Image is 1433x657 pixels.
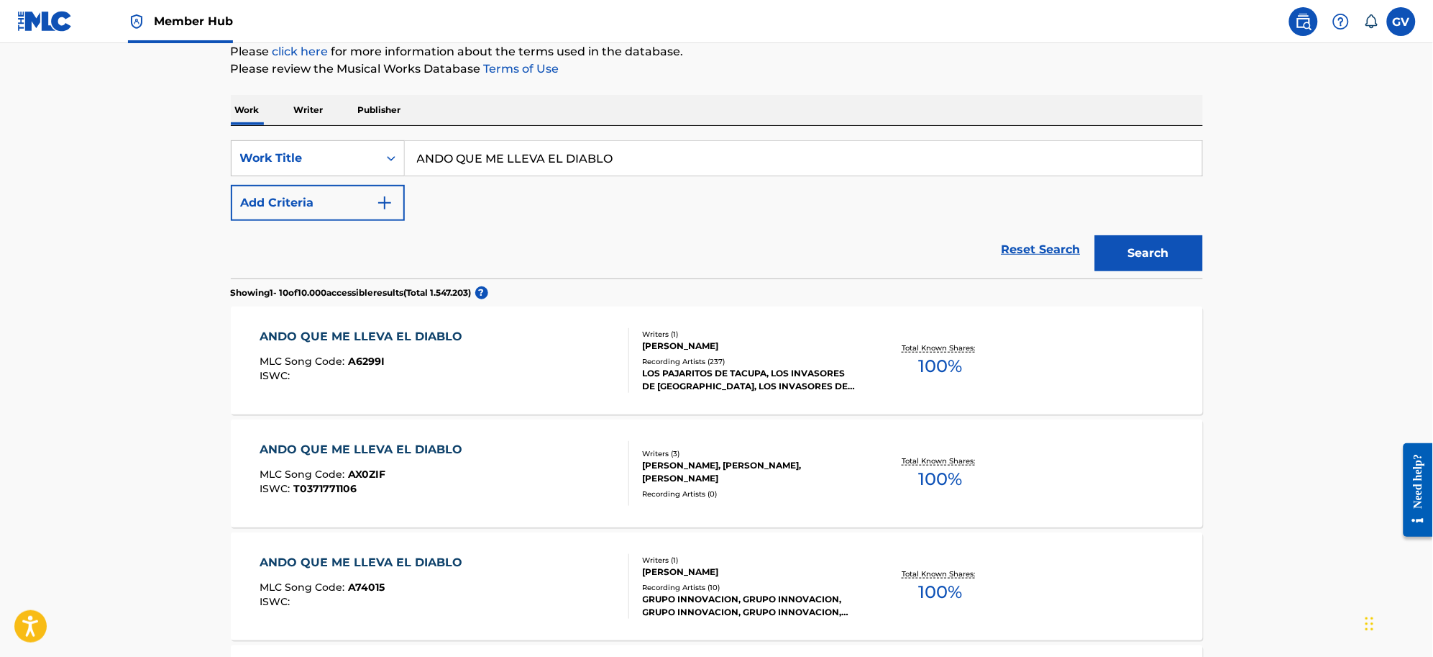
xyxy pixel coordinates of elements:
span: MLC Song Code : [260,355,348,368]
a: ANDO QUE ME LLEVA EL DIABLOMLC Song Code:AX0ZIFISWC:T0371771106Writers (3)[PERSON_NAME], [PERSON_... [231,420,1203,527]
div: Recording Artists ( 0 ) [643,489,860,499]
span: T0371771106 [293,482,357,495]
span: ISWC : [260,595,293,608]
iframe: Resource Center [1393,432,1433,548]
span: ? [475,286,488,299]
div: LOS PAJARITOS DE TACUPA, LOS INVASORES DE [GEOGRAPHIC_DATA], LOS INVASORES DE [GEOGRAPHIC_DATA], ... [643,367,860,393]
a: Terms of Use [481,62,559,76]
span: Member Hub [154,13,233,30]
p: Writer [290,95,328,125]
p: Total Known Shares: [902,456,979,466]
a: Public Search [1289,7,1318,36]
img: Top Rightsholder [128,13,145,30]
p: Work [231,95,264,125]
img: search [1295,13,1312,30]
span: MLC Song Code : [260,468,348,481]
a: Reset Search [994,234,1088,266]
div: Writers ( 1 ) [643,555,860,566]
div: Widget de chat [1361,588,1433,657]
img: 9d2ae6d4665cec9f34b9.svg [376,194,393,212]
button: Add Criteria [231,185,405,221]
div: ANDO QUE ME LLEVA EL DIABLO [260,328,470,345]
div: User Menu [1387,7,1416,36]
p: Please review the Musical Works Database [231,60,1203,78]
span: A74015 [348,581,385,594]
div: Writers ( 1 ) [643,329,860,340]
img: help [1332,13,1350,30]
div: [PERSON_NAME] [643,566,860,579]
a: click here [273,45,329,58]
span: 100 % [919,353,963,379]
div: Recording Artists ( 10 ) [643,582,860,593]
div: Writers ( 3 ) [643,448,860,459]
p: Publisher [354,95,406,125]
span: 100 % [919,579,963,605]
span: ISWC : [260,482,293,495]
div: ANDO QUE ME LLEVA EL DIABLO [260,441,470,458]
form: Search Form [231,140,1203,278]
div: GRUPO INNOVACION, GRUPO INNOVACION, GRUPO INNOVACION, GRUPO INNOVACION, GRUPO INNOVACION [643,593,860,619]
p: Total Known Shares: [902,568,979,579]
div: Help [1327,7,1355,36]
span: 100 % [919,466,963,492]
div: Arrastrar [1365,602,1374,645]
a: ANDO QUE ME LLEVA EL DIABLOMLC Song Code:A74015ISWC:Writers (1)[PERSON_NAME]Recording Artists (10... [231,533,1203,640]
div: [PERSON_NAME] [643,340,860,353]
div: [PERSON_NAME], [PERSON_NAME], [PERSON_NAME] [643,459,860,485]
span: AX0ZIF [348,468,385,481]
img: MLC Logo [17,11,73,32]
button: Search [1095,235,1203,271]
p: Please for more information about the terms used in the database. [231,43,1203,60]
p: Showing 1 - 10 of 10.000 accessible results (Total 1.547.203 ) [231,286,472,299]
div: Recording Artists ( 237 ) [643,356,860,367]
a: ANDO QUE ME LLEVA EL DIABLOMLC Song Code:A6299IISWC:Writers (1)[PERSON_NAME]Recording Artists (23... [231,307,1203,414]
div: Work Title [240,150,370,167]
p: Total Known Shares: [902,343,979,353]
span: A6299I [348,355,385,368]
span: ISWC : [260,369,293,382]
iframe: Chat Widget [1361,588,1433,657]
div: Notifications [1364,14,1378,29]
div: ANDO QUE ME LLEVA EL DIABLO [260,554,470,571]
span: MLC Song Code : [260,581,348,594]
